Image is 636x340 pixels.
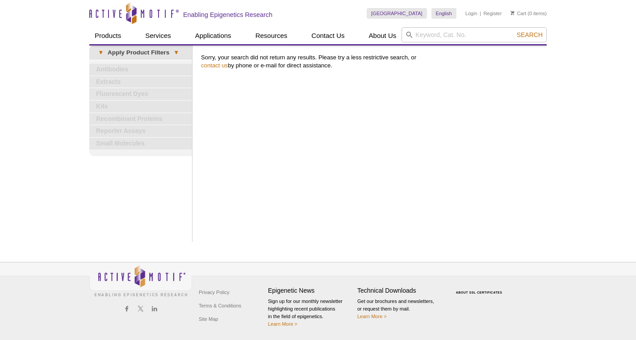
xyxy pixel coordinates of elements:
a: Cart [510,10,526,17]
a: Small Molecules [89,138,192,149]
a: Fluorescent Dyes [89,88,192,100]
h2: Enabling Epigenetics Research [183,11,272,19]
li: | [480,8,481,19]
a: Site Map [197,312,220,326]
p: Sorry, your search did not return any results. Please try a less restrictive search, or by phone ... [201,54,542,70]
a: Products [89,27,126,44]
a: Kits [89,101,192,112]
p: Get our brochures and newsletters, or request them by mail. [357,298,442,320]
a: Terms & Conditions [197,299,243,312]
a: [GEOGRAPHIC_DATA] [367,8,427,19]
a: contact us [201,62,228,69]
a: Contact Us [306,27,350,44]
p: Sign up for our monthly newsletter highlighting recent publications in the field of epigenetics. [268,298,353,328]
a: Resources [250,27,293,44]
h4: Technical Downloads [357,287,442,294]
span: ▾ [169,49,183,57]
a: Register [483,10,502,17]
a: Privacy Policy [197,286,231,299]
img: Your Cart [510,11,515,15]
a: Antibodies [89,64,192,75]
span: ▾ [94,49,108,57]
a: Services [140,27,176,44]
button: Search [514,31,545,39]
a: Applications [190,27,237,44]
li: (0 items) [510,8,547,19]
a: About Us [364,27,402,44]
span: Search [517,31,543,38]
img: Active Motif, [89,262,192,299]
a: English [431,8,456,19]
input: Keyword, Cat. No. [402,27,547,42]
a: ▾Apply Product Filters▾ [89,46,192,60]
h4: Epigenetic News [268,287,353,294]
a: Learn More > [268,321,297,327]
a: Reporter Assays [89,125,192,137]
a: ABOUT SSL CERTIFICATES [456,291,502,294]
a: Extracts [89,76,192,88]
table: Click to Verify - This site chose Symantec SSL for secure e-commerce and confidential communicati... [447,278,514,298]
a: Recombinant Proteins [89,113,192,125]
a: Learn More > [357,314,387,319]
a: Login [465,10,477,17]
